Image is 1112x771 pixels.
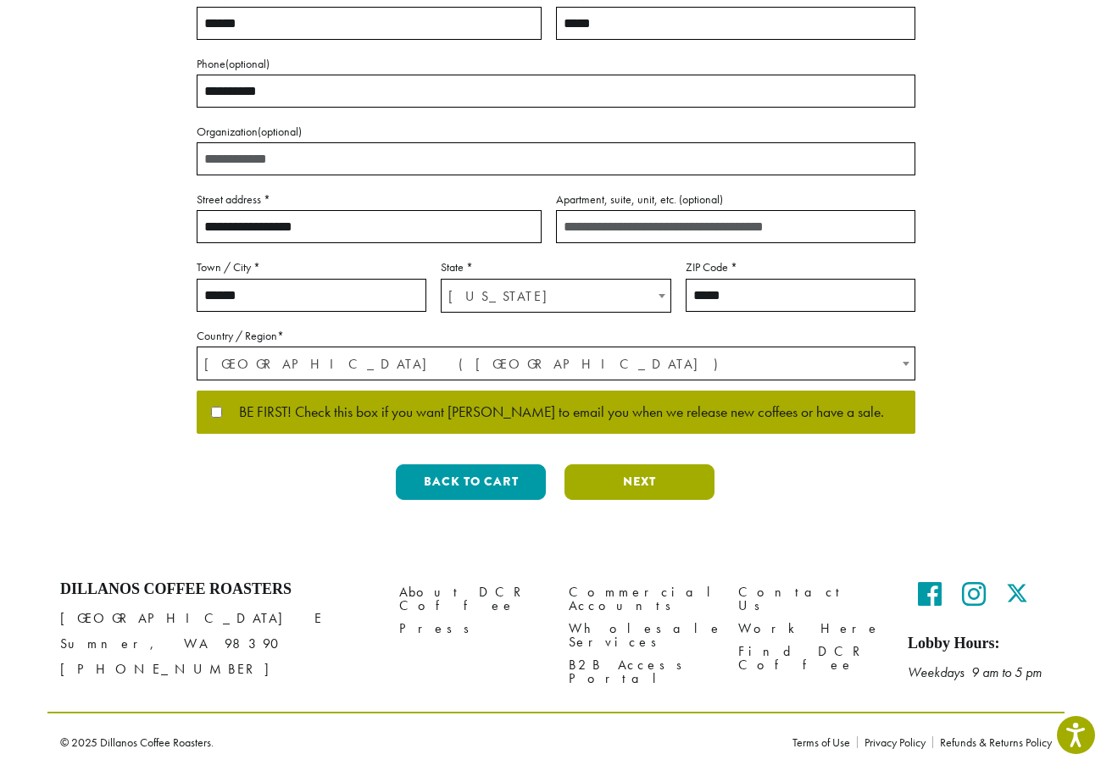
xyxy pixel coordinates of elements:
[399,580,543,617] a: About DCR Coffee
[564,464,714,500] button: Next
[792,736,857,748] a: Terms of Use
[857,736,932,748] a: Privacy Policy
[569,580,713,617] a: Commercial Accounts
[556,189,915,210] label: Apartment, suite, unit, etc.
[399,618,543,641] a: Press
[197,257,426,278] label: Town / City
[569,618,713,654] a: Wholesale Services
[225,56,270,71] span: (optional)
[197,189,542,210] label: Street address
[60,736,767,748] p: © 2025 Dillanos Coffee Roasters.
[396,464,546,500] button: Back to cart
[441,279,670,313] span: State
[679,191,723,207] span: (optional)
[569,654,713,691] a: B2B Access Portal
[197,347,915,380] span: Country / Region
[932,736,1052,748] a: Refunds & Returns Policy
[441,257,670,278] label: State
[222,405,884,420] span: BE FIRST! Check this box if you want [PERSON_NAME] to email you when we release new coffees or ha...
[60,580,374,599] h4: Dillanos Coffee Roasters
[442,280,670,313] span: Washington
[60,606,374,682] p: [GEOGRAPHIC_DATA] E Sumner, WA 98390 [PHONE_NUMBER]
[686,257,915,278] label: ZIP Code
[197,347,915,380] span: United States (US)
[211,407,222,418] input: BE FIRST! Check this box if you want [PERSON_NAME] to email you when we release new coffees or ha...
[738,641,882,677] a: Find DCR Coffee
[197,121,915,142] label: Organization
[738,580,882,617] a: Contact Us
[908,635,1052,653] h5: Lobby Hours:
[908,663,1042,681] em: Weekdays 9 am to 5 pm
[258,124,302,139] span: (optional)
[738,618,882,641] a: Work Here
